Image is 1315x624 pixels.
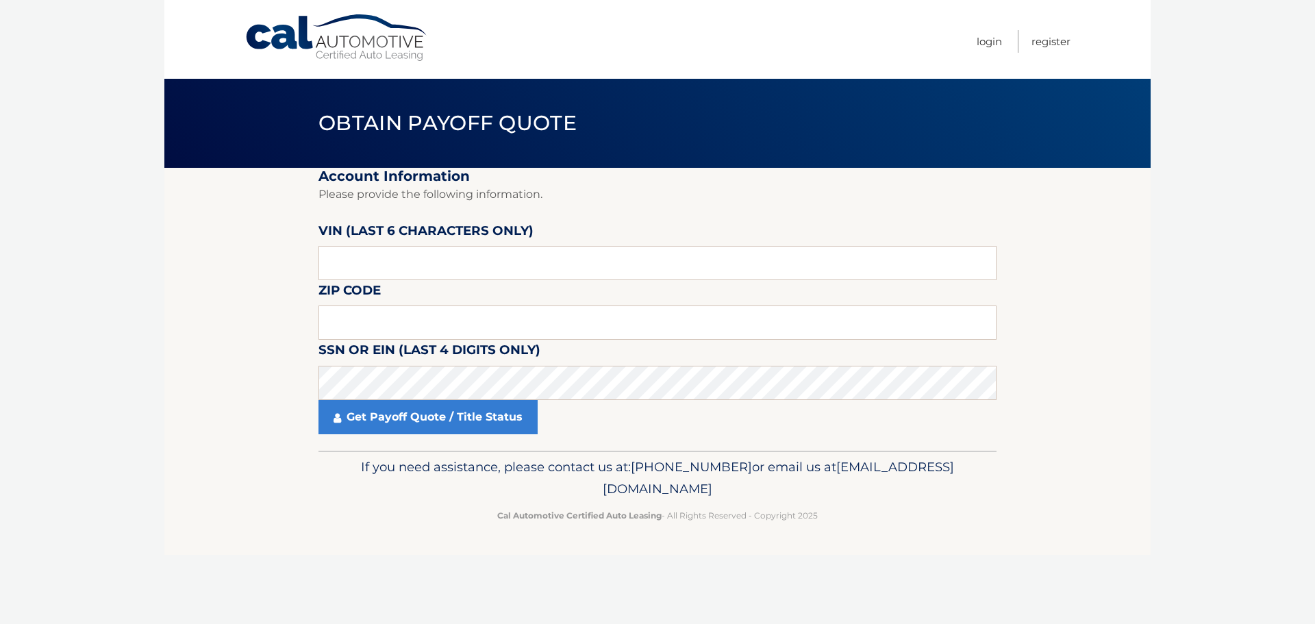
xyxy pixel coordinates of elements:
label: SSN or EIN (last 4 digits only) [318,340,540,365]
h2: Account Information [318,168,997,185]
a: Cal Automotive [245,14,429,62]
strong: Cal Automotive Certified Auto Leasing [497,510,662,521]
a: Get Payoff Quote / Title Status [318,400,538,434]
p: If you need assistance, please contact us at: or email us at [327,456,988,500]
a: Login [977,30,1002,53]
span: Obtain Payoff Quote [318,110,577,136]
a: Register [1031,30,1070,53]
label: Zip Code [318,280,381,305]
span: [PHONE_NUMBER] [631,459,752,475]
label: VIN (last 6 characters only) [318,221,534,246]
p: Please provide the following information. [318,185,997,204]
p: - All Rights Reserved - Copyright 2025 [327,508,988,523]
